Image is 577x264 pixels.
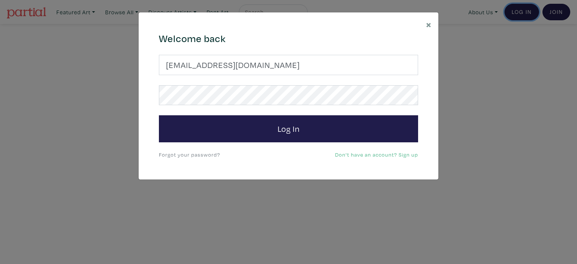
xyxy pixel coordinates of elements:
a: Don't have an account? Sign up [335,151,418,158]
span: × [426,18,432,31]
button: Close [419,12,438,36]
input: Your email [159,55,418,75]
button: Log In [159,115,418,142]
h4: Welcome back [159,33,418,45]
a: Forgot your password? [159,151,220,158]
